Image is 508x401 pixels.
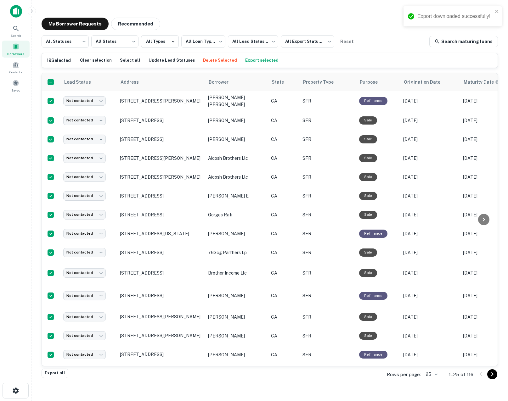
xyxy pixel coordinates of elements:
[63,135,106,144] div: Not contacted
[403,249,457,256] p: [DATE]
[403,314,457,320] p: [DATE]
[360,78,386,86] span: Purpose
[403,117,457,124] p: [DATE]
[63,153,106,163] div: Not contacted
[302,192,353,199] p: SFR
[359,269,377,277] div: Sale
[403,230,457,237] p: [DATE]
[111,18,160,30] button: Recommended
[359,173,377,181] div: Sale
[208,314,265,320] p: [PERSON_NAME]
[271,351,296,358] p: CA
[209,78,237,86] span: Borrower
[118,56,142,65] button: Select all
[337,35,357,48] button: Reset
[2,22,30,39] a: Search
[2,41,30,58] div: Borrowers
[268,73,299,91] th: State
[208,136,265,143] p: [PERSON_NAME]
[208,174,265,181] p: aiqosh brothers llc
[302,155,353,162] p: SFR
[404,78,449,86] span: Origination Date
[271,230,296,237] p: CA
[271,314,296,320] p: CA
[271,192,296,199] p: CA
[359,351,387,359] div: This loan purpose was for refinancing
[303,78,342,86] span: Property Type
[117,73,205,91] th: Address
[302,270,353,276] p: SFR
[120,270,202,276] p: [STREET_ADDRESS]
[228,33,278,50] div: All Lead Statuses
[47,57,71,64] h6: 19 Selected
[208,117,265,124] p: [PERSON_NAME]
[2,77,30,94] a: Saved
[359,292,387,300] div: This loan purpose was for refinancing
[60,73,117,91] th: Lead Status
[91,33,138,50] div: All States
[299,73,356,91] th: Property Type
[403,155,457,162] p: [DATE]
[423,370,439,379] div: 25
[208,211,265,218] p: gorges rafi
[281,33,334,50] div: All Export Statuses
[208,270,265,276] p: brother income llc
[120,314,202,320] p: [STREET_ADDRESS][PERSON_NAME]
[272,78,292,86] span: State
[302,117,353,124] p: SFR
[403,136,457,143] p: [DATE]
[120,352,202,357] p: [STREET_ADDRESS]
[403,292,457,299] p: [DATE]
[302,351,353,358] p: SFR
[359,230,387,237] div: This loan purpose was for refinancing
[403,332,457,339] p: [DATE]
[147,56,196,65] button: Update Lead Statuses
[201,56,239,65] button: Delete Selected
[208,155,265,162] p: aiqosh brothers llc
[359,248,377,256] div: Sale
[42,369,68,378] button: Export all
[464,79,500,86] div: Maturity dates displayed may be estimated. Please contact the lender for the most accurate maturi...
[120,250,202,255] p: [STREET_ADDRESS]
[208,332,265,339] p: [PERSON_NAME]
[302,292,353,299] p: SFR
[387,371,421,378] p: Rows per page:
[495,9,499,15] button: close
[63,116,106,125] div: Not contacted
[63,331,106,340] div: Not contacted
[208,292,265,299] p: [PERSON_NAME]
[403,174,457,181] p: [DATE]
[271,117,296,124] p: CA
[120,293,202,298] p: [STREET_ADDRESS]
[271,155,296,162] p: CA
[63,210,106,219] div: Not contacted
[271,292,296,299] p: CA
[208,192,265,199] p: [PERSON_NAME] e
[63,291,106,300] div: Not contacted
[120,212,202,218] p: [STREET_ADDRESS]
[205,73,268,91] th: Borrower
[63,248,106,257] div: Not contacted
[63,229,106,238] div: Not contacted
[63,96,106,105] div: Not contacted
[400,73,460,91] th: Origination Date
[120,333,202,338] p: [STREET_ADDRESS][PERSON_NAME]
[208,94,265,108] p: [PERSON_NAME] [PERSON_NAME]
[120,98,202,104] p: [STREET_ADDRESS][PERSON_NAME]
[271,174,296,181] p: CA
[302,136,353,143] p: SFR
[403,97,457,104] p: [DATE]
[356,73,400,91] th: Purpose
[429,36,498,47] a: Search maturing loans
[181,33,225,50] div: All Loan Types
[403,351,457,358] p: [DATE]
[359,192,377,200] div: Sale
[271,211,296,218] p: CA
[302,230,353,237] p: SFR
[359,154,377,162] div: Sale
[302,211,353,218] p: SFR
[244,56,280,65] button: Export selected
[7,51,24,56] span: Borrowers
[464,79,494,86] h6: Maturity Date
